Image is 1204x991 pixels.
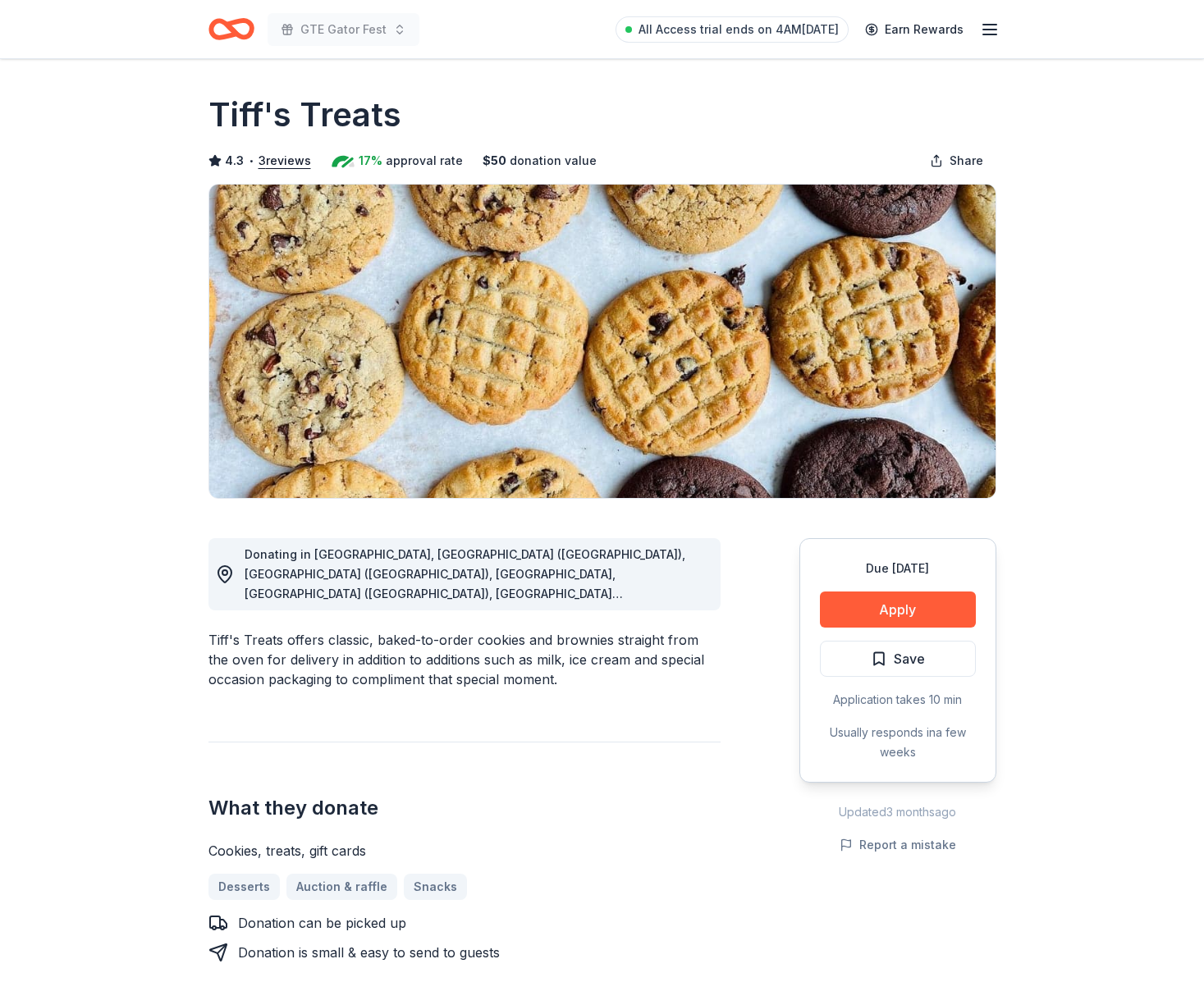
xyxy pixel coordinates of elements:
[225,151,244,171] span: 4.3
[209,185,996,498] img: Image for Tiff's Treats
[820,559,976,578] div: Due [DATE]
[894,648,925,669] span: Save
[359,151,382,171] span: 17%
[208,795,721,821] h2: What they donate
[510,151,597,171] span: donation value
[616,16,849,43] a: All Access trial ends on 4AM[DATE]
[208,10,254,48] a: Home
[286,874,397,900] a: Auction & raffle
[268,13,419,46] button: GTE Gator Fest
[208,874,280,900] a: Desserts
[950,151,983,171] span: Share
[855,15,973,44] a: Earn Rewards
[820,591,976,628] button: Apply
[917,144,996,177] button: Share
[238,913,406,933] div: Donation can be picked up
[208,92,401,138] h1: Tiff's Treats
[208,841,721,861] div: Cookies, treats, gift cards
[300,20,387,39] span: GTE Gator Fest
[245,547,689,679] span: Donating in [GEOGRAPHIC_DATA], [GEOGRAPHIC_DATA] ([GEOGRAPHIC_DATA]), [GEOGRAPHIC_DATA] ([GEOGRAP...
[820,690,976,710] div: Application takes 10 min
[259,151,311,171] button: 3reviews
[208,630,721,689] div: Tiff's Treats offers classic, baked-to-order cookies and brownies straight from the oven for deli...
[820,641,976,677] button: Save
[248,154,254,167] span: •
[238,943,500,962] div: Donation is small & easy to send to guests
[483,151,506,171] span: $ 50
[820,723,976,762] div: Usually responds in a few weeks
[840,835,956,855] button: Report a mistake
[386,151,463,171] span: approval rate
[639,20,839,39] span: All Access trial ends on 4AM[DATE]
[404,874,467,900] a: Snacks
[799,802,996,822] div: Updated 3 months ago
